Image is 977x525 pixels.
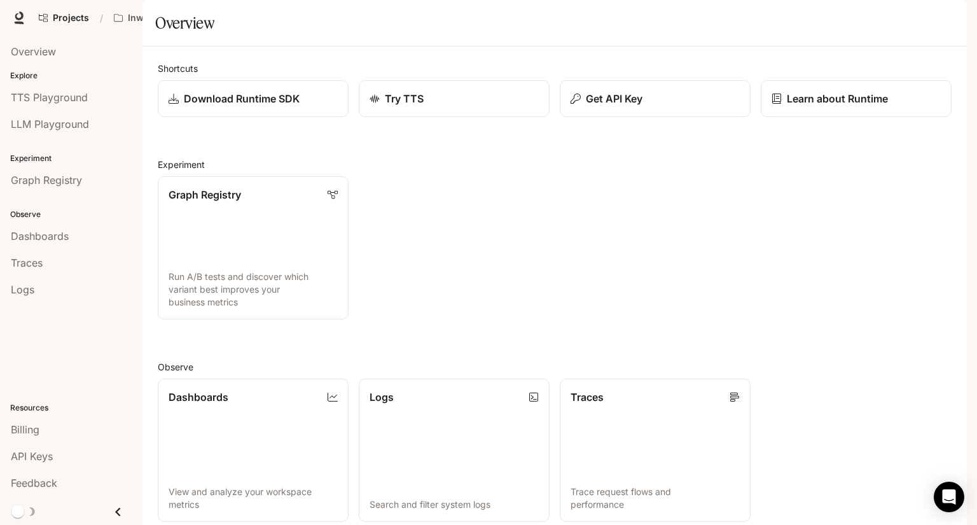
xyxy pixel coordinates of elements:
h2: Shortcuts [158,62,952,75]
div: Open Intercom Messenger [934,482,964,512]
a: Download Runtime SDK [158,80,349,117]
a: LogsSearch and filter system logs [359,379,550,522]
p: Try TTS [385,91,424,106]
h1: Overview [155,10,214,36]
p: Download Runtime SDK [184,91,300,106]
a: DashboardsView and analyze your workspace metrics [158,379,349,522]
p: Search and filter system logs [370,498,539,511]
button: All workspaces [108,5,219,31]
a: Try TTS [359,80,550,117]
p: Dashboards [169,389,228,405]
a: Graph RegistryRun A/B tests and discover which variant best improves your business metrics [158,176,349,319]
a: TracesTrace request flows and performance [560,379,751,522]
p: Get API Key [586,91,642,106]
p: Trace request flows and performance [571,486,740,511]
a: Go to projects [33,5,95,31]
p: Learn about Runtime [787,91,888,106]
p: Graph Registry [169,187,241,202]
button: Get API Key [560,80,751,117]
h2: Observe [158,360,952,374]
p: Logs [370,389,394,405]
div: / [95,11,108,25]
p: View and analyze your workspace metrics [169,486,338,511]
a: Learn about Runtime [761,80,952,117]
h2: Experiment [158,158,952,171]
span: Projects [53,13,89,24]
p: Traces [571,389,604,405]
p: Inworld AI Demos [128,13,199,24]
p: Run A/B tests and discover which variant best improves your business metrics [169,270,338,309]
